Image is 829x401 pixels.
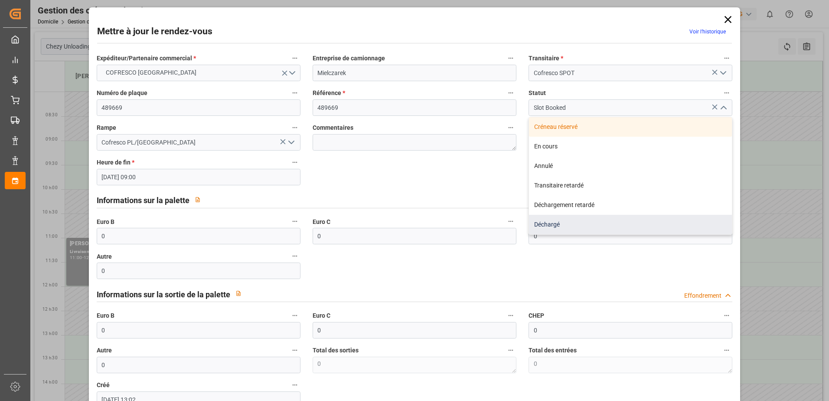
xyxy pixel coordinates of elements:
input: Type à rechercher/sélectionner [529,99,732,116]
button: Euro C [505,216,516,227]
a: Voir l’historique [689,29,726,35]
font: Créé [97,381,110,388]
button: Total des sorties [505,345,516,356]
button: Euro B [289,310,300,321]
button: Entreprise de camionnage [505,53,516,64]
div: Déchargement retardé [529,195,732,215]
button: View description [230,285,247,302]
div: Effondrement [684,291,721,300]
button: Autre [289,345,300,356]
font: Heure de fin [97,159,131,166]
h2: Mettre à jour le rendez-vous [97,25,212,39]
h2: Informations sur la palette [97,194,189,206]
font: Statut [529,89,546,96]
font: Autre [97,253,112,260]
input: Type à rechercher/sélectionner [97,134,300,151]
textarea: 0 [313,357,516,373]
div: Transitaire retardé [529,176,732,195]
font: Transitaire [529,55,559,62]
font: Référence [313,89,341,96]
font: Total des sorties [313,347,359,354]
button: Ouvrir le menu [284,136,297,149]
font: Euro C [313,218,330,225]
h2: Informations sur la sortie de la palette [97,289,230,300]
span: COFRESCO [GEOGRAPHIC_DATA] [101,68,201,77]
button: CHEP [721,310,732,321]
font: Entreprise de camionnage [313,55,385,62]
button: Total des entrées [721,345,732,356]
button: Ouvrir le menu [97,65,300,81]
font: Expéditeur/Partenaire commercial [97,55,192,62]
div: Annulé [529,156,732,176]
button: Commentaires [505,122,516,133]
textarea: 0 [529,357,732,373]
div: En cours [529,137,732,156]
button: Transitaire * [721,53,732,64]
button: Numéro de plaque [289,87,300,99]
font: Commentaires [313,124,353,131]
div: Créneau réservé [529,117,732,137]
font: Euro B [97,218,114,225]
input: JJ-MM-AAAA HH :MM [97,169,300,185]
button: Fermer le menu [716,101,729,115]
button: Expéditeur/Partenaire commercial * [289,53,300,64]
button: Euro C [505,310,516,321]
button: Autre [289,250,300,262]
font: Numéro de plaque [97,89,147,96]
button: Statut [721,87,732,99]
font: Euro C [313,312,330,319]
font: Rampe [97,124,116,131]
button: Ouvrir le menu [716,66,729,80]
font: Euro B [97,312,114,319]
font: CHEP [529,312,544,319]
button: Euro B [289,216,300,227]
font: Autre [97,347,112,354]
div: Déchargé [529,215,732,234]
button: View description [189,191,206,208]
button: Rampe [289,122,300,133]
font: Total des entrées [529,347,577,354]
button: Créé [289,379,300,391]
button: Heure de fin * [289,157,300,168]
button: Référence * [505,87,516,99]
